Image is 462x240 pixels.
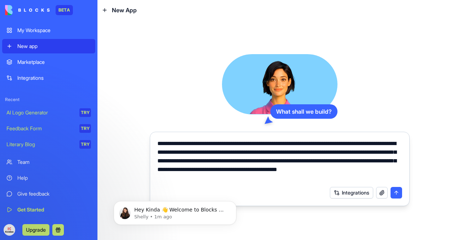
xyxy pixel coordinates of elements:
div: Feedback Form [6,125,74,132]
a: Literary BlogTRY [2,137,95,152]
div: Literary Blog [6,141,74,148]
a: My Workspace [2,23,95,38]
a: New app [2,39,95,53]
div: Team [17,158,91,166]
img: logo [5,5,50,15]
a: AI Logo GeneratorTRY [2,105,95,120]
a: Marketplace [2,55,95,69]
div: TRY [79,124,91,133]
div: Get Started [17,206,91,213]
div: Help [17,174,91,182]
div: Marketplace [17,58,91,66]
span: Recent [2,97,95,102]
button: Integrations [330,187,373,198]
span: New App [112,6,137,14]
a: Give feedback [2,187,95,201]
a: Feedback FormTRY [2,121,95,136]
a: Team [2,155,95,169]
div: TRY [79,108,91,117]
a: Help [2,171,95,185]
iframe: Intercom notifications message [103,186,247,236]
a: Integrations [2,71,95,85]
a: Get Started [2,202,95,217]
div: Give feedback [17,190,91,197]
button: Upgrade [22,224,49,236]
a: Upgrade [22,226,49,233]
div: What shall we build? [270,104,337,119]
div: BETA [56,5,73,15]
div: New app [17,43,91,50]
div: TRY [79,140,91,149]
div: Integrations [17,74,91,82]
div: AI Logo Generator [6,109,74,116]
img: ACg8ocKsVSJhAtVEAXMh_S3gRIYKsMhcwcKQKezqAUxqC7SPk3IbAMQC=s96-c [4,224,15,236]
a: BETA [5,5,73,15]
div: My Workspace [17,27,91,34]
